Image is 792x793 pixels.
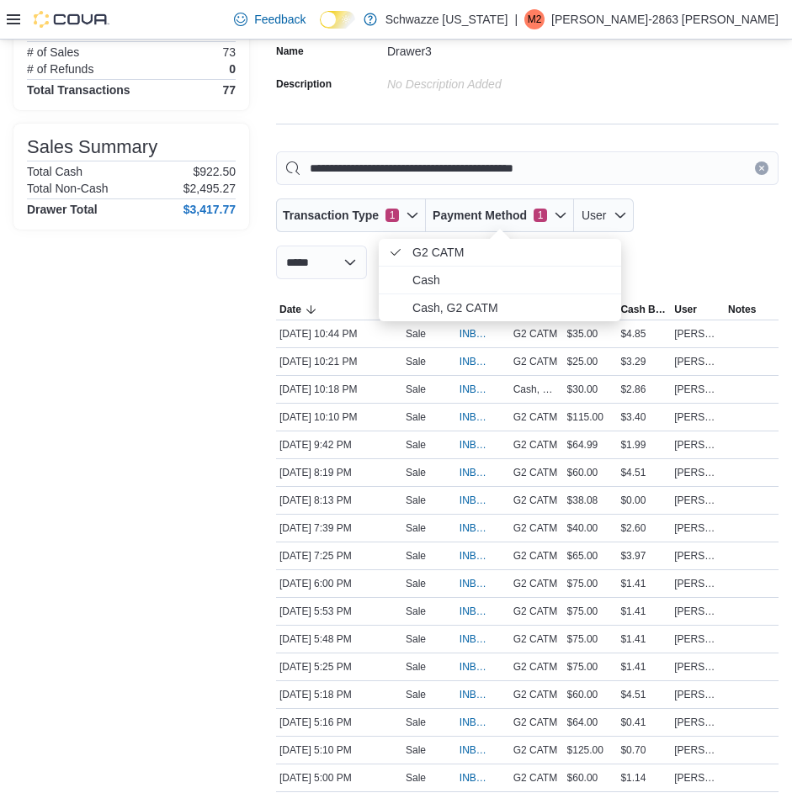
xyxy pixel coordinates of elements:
[406,438,426,452] p: Sale
[460,438,490,452] span: INB6W5-3603782
[460,494,490,507] span: INB6W5-3603473
[229,62,236,76] p: 0
[460,410,490,424] span: INB6W5-3603867
[674,577,721,590] span: [PERSON_NAME]-3276 [PERSON_NAME]
[412,298,611,318] span: Cash, G2 CATM
[513,549,557,563] span: G2 CATM
[406,521,426,535] p: Sale
[460,549,490,563] span: INB6W5-3603214
[276,490,402,510] div: [DATE] 8:13 PM
[460,518,507,538] button: INB6W5-3603291
[276,151,779,185] input: This is a search bar. As you type, the results lower in the page will automatically filter.
[617,518,671,538] div: $2.60
[567,410,603,424] span: $115.00
[674,383,721,396] span: [PERSON_NAME]-3276 [PERSON_NAME]
[460,407,507,427] button: INB6W5-3603867
[460,490,507,510] button: INB6W5-3603473
[406,632,426,646] p: Sale
[406,327,426,341] p: Sale
[674,549,721,563] span: [PERSON_NAME]-3276 [PERSON_NAME]
[460,383,490,396] span: INB6W5-3603885
[617,740,671,760] div: $0.70
[379,239,621,321] ul: Payment Method
[755,161,768,175] button: Clear input
[725,299,779,320] button: Notes
[412,242,611,262] span: G2 CATM
[276,601,402,621] div: [DATE] 5:53 PM
[617,490,671,510] div: $0.00
[513,383,561,396] span: Cash, G2 CATM
[406,494,426,507] p: Sale
[460,435,507,455] button: INB6W5-3603782
[460,771,490,785] span: INB6W5-3602333
[617,546,671,566] div: $3.97
[460,324,507,344] button: INB6W5-3603924
[27,165,82,178] h6: Total Cash
[227,3,312,36] a: Feedback
[567,716,598,729] span: $64.00
[513,632,557,646] span: G2 CATM
[460,352,507,372] button: INB6W5-3603891
[728,303,756,316] span: Notes
[460,712,507,732] button: INB6W5-3602448
[276,45,304,58] label: Name
[617,712,671,732] div: $0.41
[513,605,557,618] span: G2 CATM
[406,383,426,396] p: Sale
[276,518,402,538] div: [DATE] 7:39 PM
[674,327,721,341] span: [PERSON_NAME]-3276 [PERSON_NAME]
[433,207,527,224] span: Payment Method
[674,494,721,507] span: [PERSON_NAME]-3276 [PERSON_NAME]
[276,657,402,677] div: [DATE] 5:25 PM
[406,660,426,674] p: Sale
[276,712,402,732] div: [DATE] 5:16 PM
[674,605,721,618] span: [PERSON_NAME]-3276 [PERSON_NAME]
[567,660,598,674] span: $75.00
[514,9,518,29] p: |
[27,45,79,59] h6: # of Sales
[567,327,598,341] span: $35.00
[513,771,557,785] span: G2 CATM
[406,355,426,368] p: Sale
[460,466,490,479] span: INB6W5-3603502
[513,716,557,729] span: G2 CATM
[671,299,725,320] button: User
[617,463,671,483] div: $4.51
[617,601,671,621] div: $1.41
[27,62,93,76] h6: # of Refunds
[460,355,490,368] span: INB6W5-3603891
[460,685,507,705] button: INB6W5-3602463
[617,379,671,399] div: $2.86
[567,355,598,368] span: $25.00
[254,11,306,28] span: Feedback
[674,521,721,535] span: [PERSON_NAME]-3276 [PERSON_NAME]
[617,352,671,372] div: $3.29
[276,352,402,372] div: [DATE] 10:21 PM
[27,182,109,195] h6: Total Non-Cash
[551,9,779,29] p: [PERSON_NAME]-2863 [PERSON_NAME]
[617,299,671,320] button: Cash Back
[406,771,426,785] p: Sale
[567,743,603,757] span: $125.00
[460,605,490,618] span: INB6W5-3602678
[617,768,671,788] div: $1.14
[406,577,426,590] p: Sale
[674,660,721,674] span: [PERSON_NAME]-3276 [PERSON_NAME]
[567,632,598,646] span: $75.00
[674,438,721,452] span: [PERSON_NAME]-3276 [PERSON_NAME]
[617,324,671,344] div: $4.85
[460,327,490,341] span: INB6W5-3603924
[617,657,671,677] div: $1.41
[513,466,557,479] span: G2 CATM
[276,299,402,320] button: Date
[460,463,507,483] button: INB6W5-3603502
[674,688,721,701] span: [PERSON_NAME]-3276 [PERSON_NAME]
[283,207,379,224] span: Transaction Type
[528,9,542,29] span: M2
[460,379,507,399] button: INB6W5-3603885
[426,198,574,232] button: Payment Method1 active filters
[674,716,721,729] span: [PERSON_NAME]-3276 [PERSON_NAME]
[27,137,157,157] h3: Sales Summary
[406,549,426,563] p: Sale
[567,521,598,535] span: $40.00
